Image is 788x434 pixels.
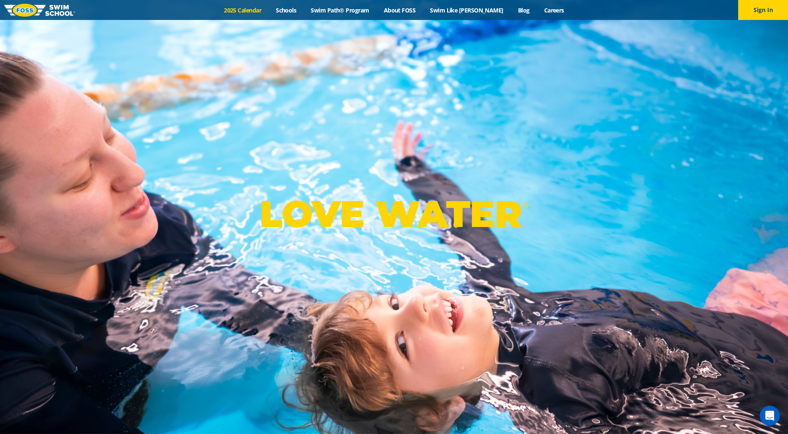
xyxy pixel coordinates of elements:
[511,6,537,14] a: Blog
[269,6,304,14] a: Schools
[376,6,423,14] a: About FOSS
[760,406,780,426] div: Open Intercom Messenger
[537,6,571,14] a: Careers
[260,192,528,236] p: LOVE WATER
[522,200,528,210] sup: ®
[4,4,75,17] img: FOSS Swim School Logo
[217,6,269,14] a: 2025 Calendar
[423,6,511,14] a: Swim Like [PERSON_NAME]
[304,6,376,14] a: Swim Path® Program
